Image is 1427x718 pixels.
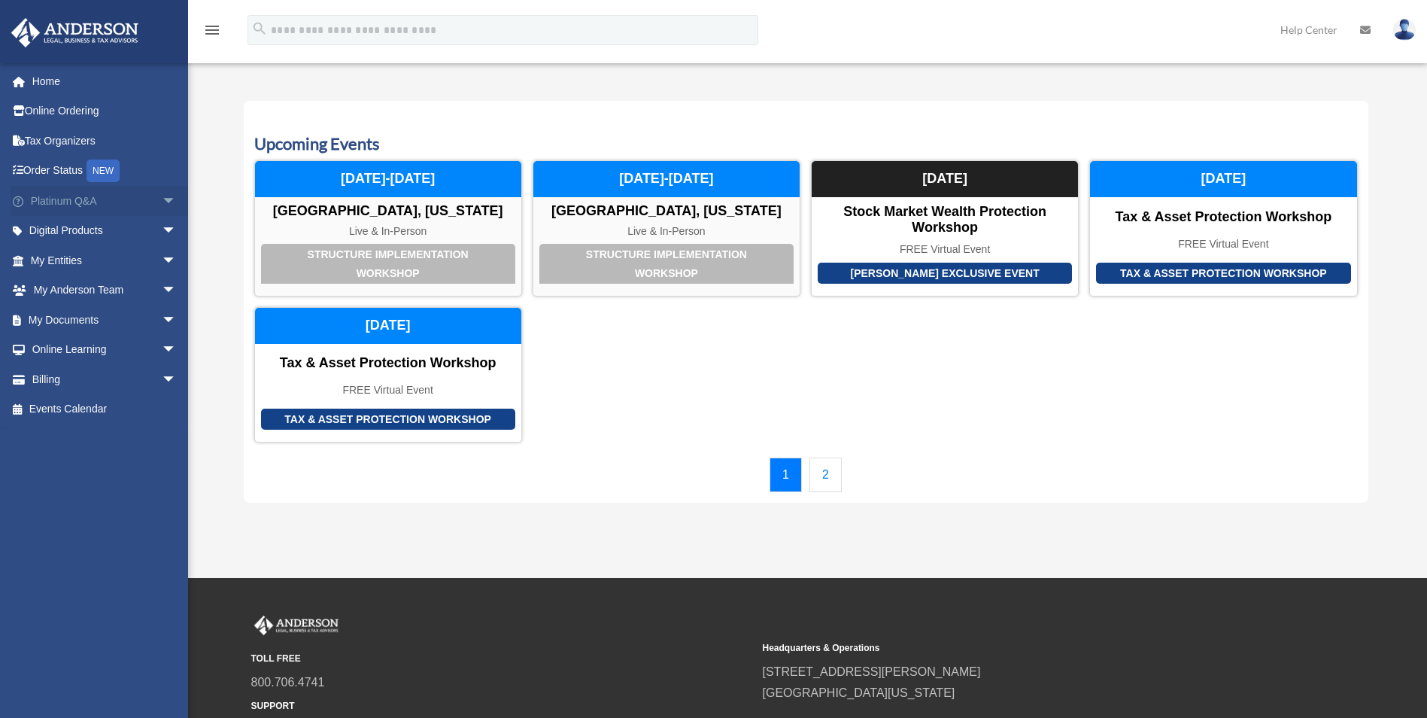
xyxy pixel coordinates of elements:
a: 2 [809,458,842,492]
a: menu [203,26,221,39]
div: Tax & Asset Protection Workshop [1090,209,1356,226]
div: Live & In-Person [533,225,800,238]
div: [DATE]-[DATE] [533,161,800,197]
div: Structure Implementation Workshop [539,244,794,284]
i: menu [203,21,221,39]
span: arrow_drop_down [162,216,192,247]
small: Headquarters & Operations [763,640,1264,656]
img: User Pic [1393,19,1416,41]
i: search [251,20,268,37]
a: Online Learningarrow_drop_down [11,335,199,365]
a: [STREET_ADDRESS][PERSON_NAME] [763,665,981,678]
div: Tax & Asset Protection Workshop [255,355,521,372]
a: Order StatusNEW [11,156,199,187]
span: arrow_drop_down [162,364,192,395]
div: FREE Virtual Event [812,243,1078,256]
span: arrow_drop_down [162,275,192,306]
a: 1 [770,458,802,492]
div: [DATE]-[DATE] [255,161,521,197]
small: TOLL FREE [251,651,752,667]
a: Digital Productsarrow_drop_down [11,216,199,246]
a: Structure Implementation Workshop [GEOGRAPHIC_DATA], [US_STATE] Live & In-Person [DATE]-[DATE] [254,160,522,297]
span: arrow_drop_down [162,245,192,276]
img: Anderson Advisors Platinum Portal [251,616,342,635]
a: Platinum Q&Aarrow_drop_down [11,186,199,216]
div: [DATE] [1090,161,1356,197]
small: SUPPORT [251,698,752,714]
span: arrow_drop_down [162,186,192,217]
div: [GEOGRAPHIC_DATA], [US_STATE] [533,203,800,220]
a: Events Calendar [11,394,192,424]
h3: Upcoming Events [254,132,1358,156]
a: Structure Implementation Workshop [GEOGRAPHIC_DATA], [US_STATE] Live & In-Person [DATE]-[DATE] [533,160,800,297]
a: Tax & Asset Protection Workshop Tax & Asset Protection Workshop FREE Virtual Event [DATE] [1089,160,1357,297]
img: Anderson Advisors Platinum Portal [7,18,143,47]
a: Tax Organizers [11,126,199,156]
a: [GEOGRAPHIC_DATA][US_STATE] [763,686,955,699]
div: NEW [87,160,120,182]
div: Stock Market Wealth Protection Workshop [812,204,1078,236]
a: Online Ordering [11,96,199,126]
div: Live & In-Person [255,225,521,238]
a: [PERSON_NAME] Exclusive Event Stock Market Wealth Protection Workshop FREE Virtual Event [DATE] [811,160,1079,297]
a: Tax & Asset Protection Workshop Tax & Asset Protection Workshop FREE Virtual Event [DATE] [254,307,522,443]
div: Tax & Asset Protection Workshop [261,409,515,430]
span: arrow_drop_down [162,335,192,366]
span: arrow_drop_down [162,305,192,336]
a: Home [11,66,199,96]
div: FREE Virtual Event [255,384,521,397]
div: [DATE] [812,161,1078,197]
a: 800.706.4741 [251,676,325,689]
a: Billingarrow_drop_down [11,364,199,394]
a: My Documentsarrow_drop_down [11,305,199,335]
div: FREE Virtual Event [1090,238,1356,251]
a: My Entitiesarrow_drop_down [11,245,199,275]
div: Structure Implementation Workshop [261,244,515,284]
a: My Anderson Teamarrow_drop_down [11,275,199,306]
div: [GEOGRAPHIC_DATA], [US_STATE] [255,203,521,220]
div: [DATE] [255,308,521,344]
div: [PERSON_NAME] Exclusive Event [818,263,1072,284]
div: Tax & Asset Protection Workshop [1096,263,1350,284]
